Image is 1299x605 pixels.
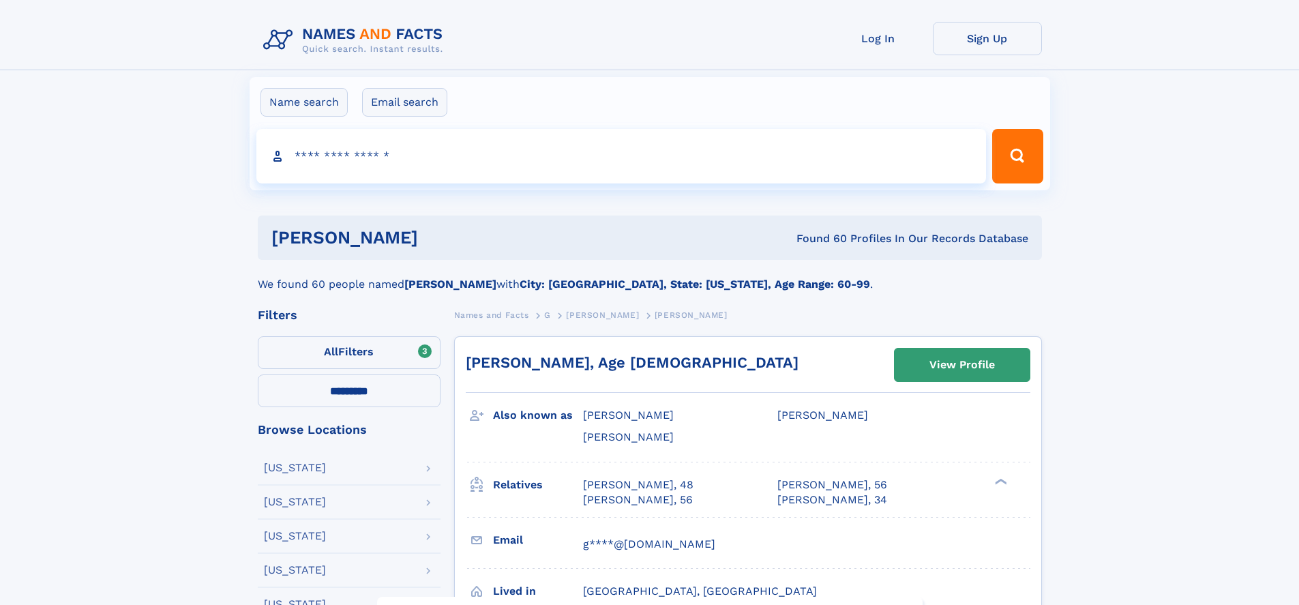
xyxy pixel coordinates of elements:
[991,477,1008,486] div: ❯
[258,309,441,321] div: Filters
[256,129,987,183] input: search input
[264,462,326,473] div: [US_STATE]
[777,409,868,422] span: [PERSON_NAME]
[264,565,326,576] div: [US_STATE]
[493,404,583,427] h3: Also known as
[655,310,728,320] span: [PERSON_NAME]
[264,531,326,542] div: [US_STATE]
[895,349,1030,381] a: View Profile
[520,278,870,291] b: City: [GEOGRAPHIC_DATA], State: [US_STATE], Age Range: 60-99
[271,229,608,246] h1: [PERSON_NAME]
[583,492,693,507] a: [PERSON_NAME], 56
[933,22,1042,55] a: Sign Up
[583,585,817,597] span: [GEOGRAPHIC_DATA], [GEOGRAPHIC_DATA]
[583,430,674,443] span: [PERSON_NAME]
[544,306,551,323] a: G
[362,88,447,117] label: Email search
[493,529,583,552] h3: Email
[454,306,529,323] a: Names and Facts
[493,580,583,603] h3: Lived in
[566,310,639,320] span: [PERSON_NAME]
[607,231,1028,246] div: Found 60 Profiles In Our Records Database
[824,22,933,55] a: Log In
[493,473,583,497] h3: Relatives
[544,310,551,320] span: G
[583,409,674,422] span: [PERSON_NAME]
[992,129,1043,183] button: Search Button
[929,349,995,381] div: View Profile
[264,497,326,507] div: [US_STATE]
[258,424,441,436] div: Browse Locations
[260,88,348,117] label: Name search
[566,306,639,323] a: [PERSON_NAME]
[583,477,693,492] a: [PERSON_NAME], 48
[258,22,454,59] img: Logo Names and Facts
[466,354,798,371] a: [PERSON_NAME], Age [DEMOGRAPHIC_DATA]
[258,336,441,369] label: Filters
[324,345,338,358] span: All
[404,278,496,291] b: [PERSON_NAME]
[777,492,887,507] a: [PERSON_NAME], 34
[258,260,1042,293] div: We found 60 people named with .
[777,477,887,492] a: [PERSON_NAME], 56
